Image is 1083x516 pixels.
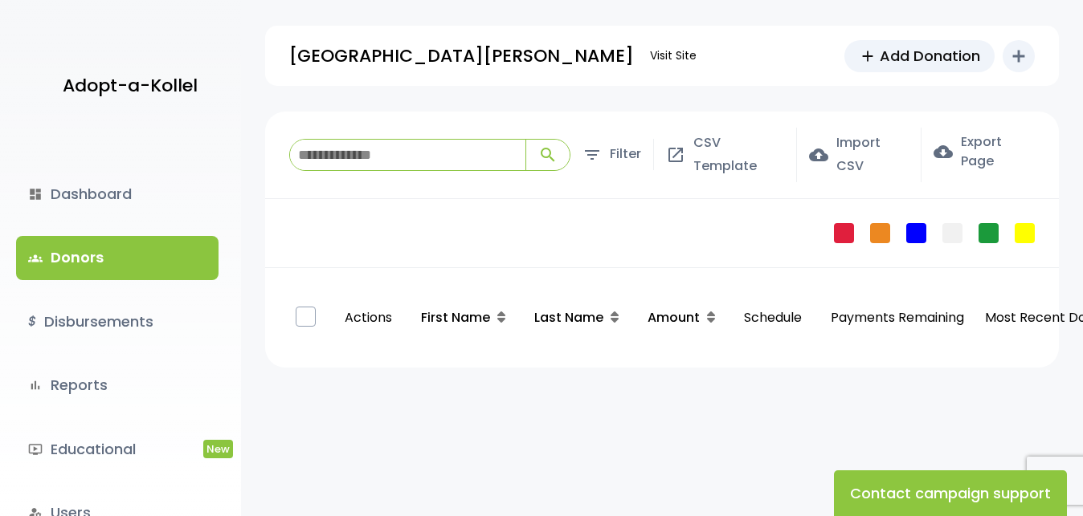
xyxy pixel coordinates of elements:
[1003,40,1035,72] button: add
[610,143,641,166] span: Filter
[28,442,43,457] i: ondemand_video
[16,300,219,343] a: $Disbursements
[538,145,558,165] span: search
[28,311,36,334] i: $
[844,40,995,72] a: addAdd Donation
[582,145,602,165] span: filter_list
[16,364,219,407] a: bar_chartReports
[736,291,810,346] p: Schedule
[934,142,953,161] span: cloud_download
[28,251,43,266] span: groups
[642,40,705,71] a: Visit Site
[289,40,634,72] p: [GEOGRAPHIC_DATA][PERSON_NAME]
[525,140,570,170] button: search
[834,470,1067,516] button: Contact campaign support
[648,308,700,327] span: Amount
[16,173,219,216] a: dashboardDashboard
[809,145,828,165] span: cloud_upload
[28,187,43,201] i: dashboard
[666,145,685,165] span: open_in_new
[859,47,877,65] span: add
[836,132,909,178] span: Import CSV
[16,236,219,279] a: groupsDonors
[880,45,980,67] span: Add Donation
[421,308,490,327] span: First Name
[934,132,1036,171] label: Export Page
[337,291,400,346] p: Actions
[203,440,233,458] span: New
[1009,47,1028,66] i: add
[63,70,198,102] p: Adopt-a-Kollel
[693,132,784,178] span: CSV Template
[823,291,972,346] p: Payments Remaining
[55,47,198,124] a: Adopt-a-Kollel
[16,428,219,471] a: ondemand_videoEducationalNew
[534,308,603,327] span: Last Name
[28,378,43,392] i: bar_chart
